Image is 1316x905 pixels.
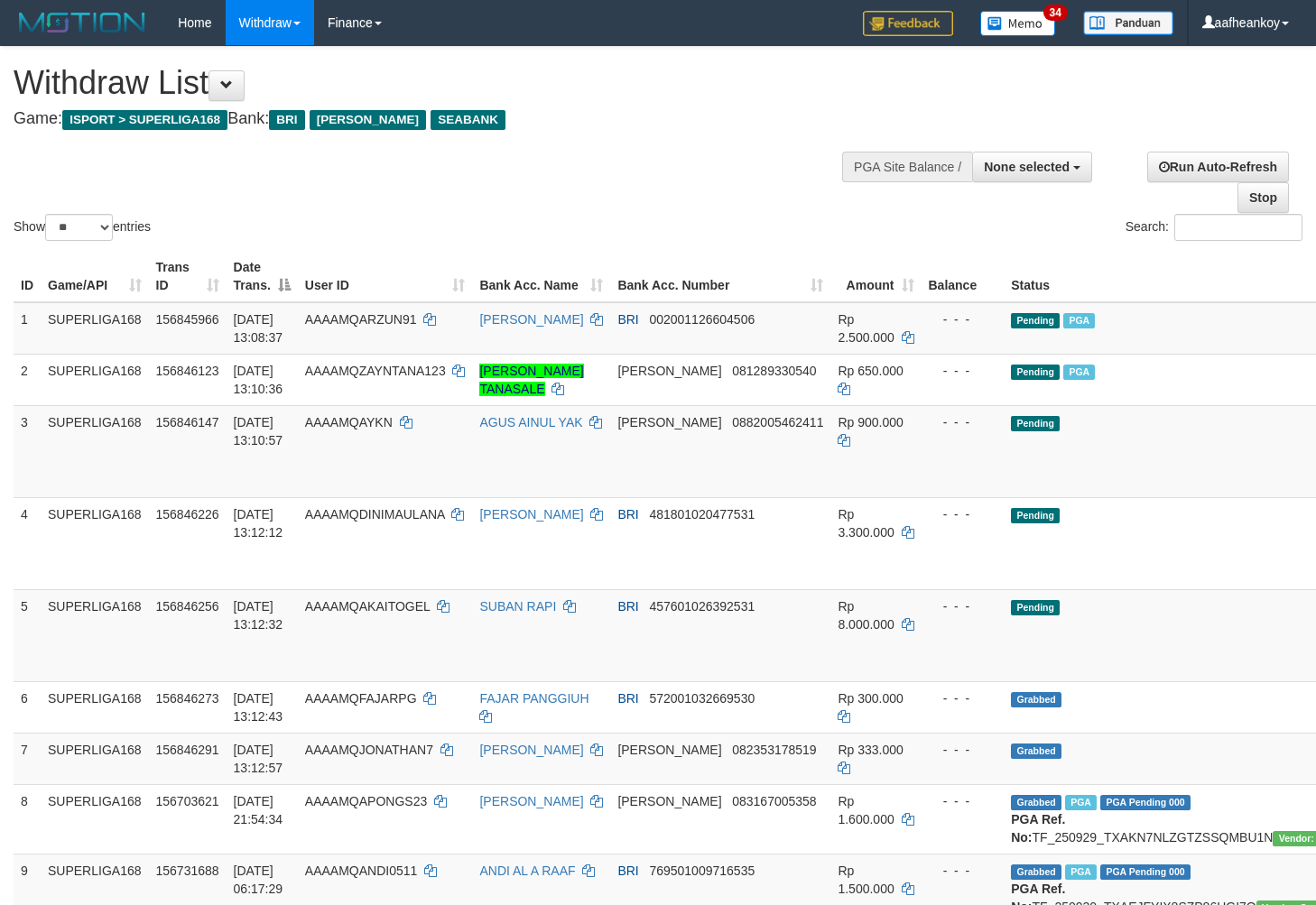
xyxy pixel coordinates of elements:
td: SUPERLIGA168 [41,784,149,854]
img: MOTION_logo.png [14,9,151,36]
td: SUPERLIGA168 [41,302,149,355]
div: - - - [929,597,997,615]
span: Rp 1.600.000 [838,794,894,827]
div: - - - [929,862,997,880]
a: ANDI AL A RAAF [479,863,575,878]
td: 3 [14,405,41,497]
span: AAAAMQJONATHAN7 [305,743,433,757]
div: - - - [929,310,997,328]
div: PGA Site Balance / [842,152,972,182]
span: Copy 0882005462411 to clipboard [732,415,823,429]
span: Copy 457601026392531 to clipboard [649,599,755,614]
th: Amount: activate to sort column ascending [830,251,921,302]
span: None selected [984,160,1070,174]
span: Grabbed [1011,864,1061,880]
span: BRI [617,863,638,878]
span: AAAAMQDINIMAULANA [305,507,445,522]
span: [DATE] 13:08:37 [234,312,283,345]
span: [PERSON_NAME] [617,364,721,378]
span: BRI [617,691,638,706]
label: Show entries [14,214,151,241]
span: 156846123 [156,364,219,378]
span: Copy 769501009716535 to clipboard [649,863,755,878]
span: Pending [1011,365,1060,380]
th: Balance [922,251,1005,302]
span: 156846291 [156,743,219,757]
div: - - - [929,792,997,810]
span: [PERSON_NAME] [617,743,721,757]
td: 4 [14,497,41,589]
span: Marked by aafchhiseyha [1065,795,1097,810]
span: [PERSON_NAME] [617,415,721,429]
span: PGA Pending [1100,864,1191,880]
td: SUPERLIGA168 [41,589,149,681]
a: AGUS AINUL YAK [479,415,582,429]
span: AAAAMQZAYNTANA123 [305,364,446,378]
h1: Withdraw List [14,65,859,101]
span: Rp 2.500.000 [838,312,894,345]
th: Game/API: activate to sort column ascending [41,251,149,302]
span: Rp 3.300.000 [838,507,894,540]
span: Copy 081289330540 to clipboard [732,364,816,378]
td: 1 [14,302,41,355]
span: 156845966 [156,312,219,327]
td: SUPERLIGA168 [41,733,149,784]
span: PGA Pending [1100,795,1191,810]
a: FAJAR PANGGIUH [479,691,588,706]
td: 2 [14,354,41,405]
td: 5 [14,589,41,681]
td: SUPERLIGA168 [41,405,149,497]
a: [PERSON_NAME] [479,507,583,522]
th: Date Trans.: activate to sort column descending [227,251,298,302]
a: SUBAN RAPI [479,599,556,614]
span: AAAAMQANDI0511 [305,863,418,878]
span: Rp 1.500.000 [838,863,894,896]
td: SUPERLIGA168 [41,681,149,733]
button: None selected [972,152,1092,182]
span: AAAAMQAPONGS23 [305,794,427,808]
span: SEABANK [431,110,505,130]
div: - - - [929,741,997,759]
td: SUPERLIGA168 [41,354,149,405]
span: AAAAMQAYKN [305,415,393,429]
a: Stop [1237,182,1289,213]
span: Pending [1011,416,1060,431]
span: [DATE] 13:10:36 [234,364,283,396]
span: [DATE] 13:12:12 [234,507,283,540]
span: 156846147 [156,415,219,429]
span: [DATE] 06:17:29 [234,863,283,896]
th: Bank Acc. Name: activate to sort column ascending [472,251,610,302]
span: AAAAMQAKAITOGEL [305,599,431,614]
span: AAAAMQFAJARPG [305,691,417,706]
span: Grabbed [1011,795,1061,810]
span: [PERSON_NAME] [617,794,721,808]
td: 6 [14,681,41,733]
span: Rp 8.000.000 [838,599,894,632]
th: ID [14,251,41,302]
span: Copy 572001032669530 to clipboard [649,691,755,706]
img: panduan.png [1083,11,1173,35]
span: [DATE] 13:12:32 [234,599,283,632]
span: BRI [617,312,638,327]
a: [PERSON_NAME] [479,743,583,757]
span: Pending [1011,508,1060,523]
th: Trans ID: activate to sort column ascending [149,251,227,302]
span: [DATE] 13:12:57 [234,743,283,775]
b: PGA Ref. No: [1011,812,1065,845]
span: Rp 900.000 [838,415,903,429]
a: [PERSON_NAME] [479,312,583,327]
span: Grabbed [1011,743,1061,759]
select: Showentries [45,214,113,241]
span: Copy 481801020477531 to clipboard [649,507,755,522]
img: Feedback.jpg [863,11,953,36]
span: Rp 300.000 [838,691,903,706]
span: BRI [269,110,304,130]
span: Rp 650.000 [838,364,903,378]
span: Marked by aafheankoy [1063,365,1095,380]
span: ISPORT > SUPERLIGA168 [62,110,227,130]
td: 7 [14,733,41,784]
span: [PERSON_NAME] [310,110,426,130]
span: Rp 333.000 [838,743,903,757]
span: Marked by aafheankoy [1063,313,1095,328]
span: 156846256 [156,599,219,614]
